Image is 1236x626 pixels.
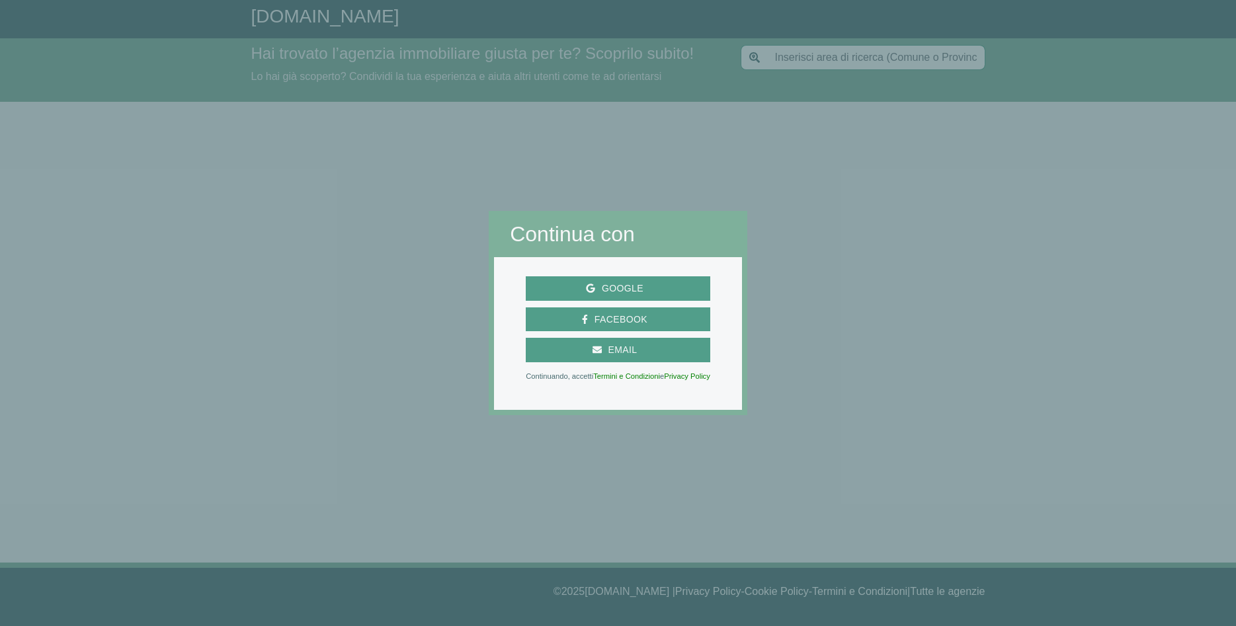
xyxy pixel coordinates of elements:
[602,342,644,358] span: Email
[588,311,654,328] span: Facebook
[664,372,710,380] a: Privacy Policy
[526,276,710,301] button: Google
[595,280,650,297] span: Google
[526,373,710,379] p: Continuando, accetti e
[593,372,660,380] a: Termini e Condizioni
[526,307,710,332] button: Facebook
[510,221,726,247] h2: Continua con
[526,338,710,362] button: Email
